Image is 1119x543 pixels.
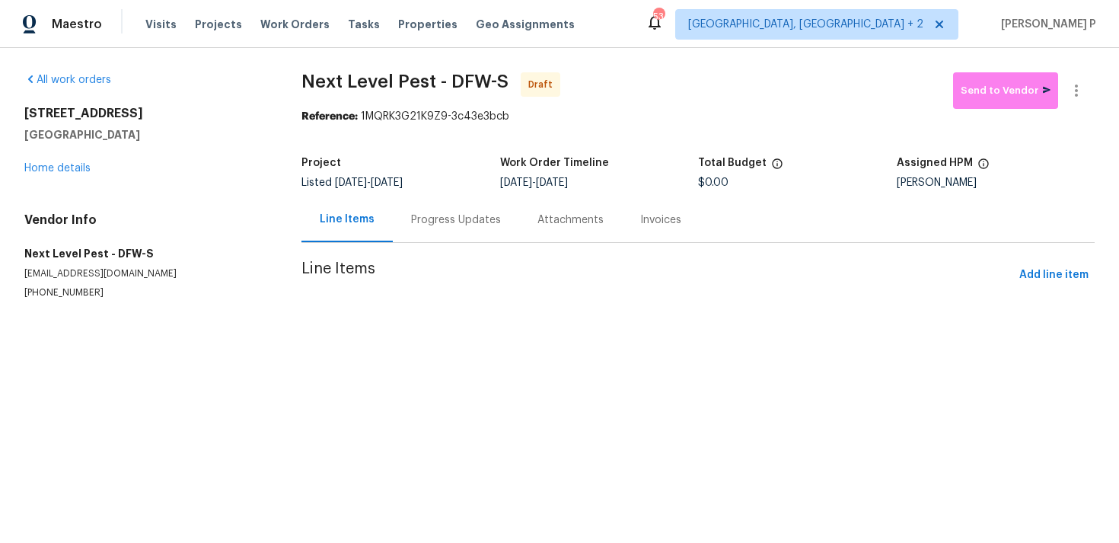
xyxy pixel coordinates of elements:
div: Attachments [537,212,604,228]
span: [DATE] [500,177,532,188]
h5: Total Budget [698,158,767,168]
span: Visits [145,17,177,32]
button: Send to Vendor [953,72,1058,109]
b: Reference: [301,111,358,122]
span: Draft [528,77,559,92]
span: [PERSON_NAME] P [995,17,1096,32]
h5: Assigned HPM [897,158,973,168]
a: Home details [24,163,91,174]
span: [GEOGRAPHIC_DATA], [GEOGRAPHIC_DATA] + 2 [688,17,923,32]
h5: [GEOGRAPHIC_DATA] [24,127,265,142]
h4: Vendor Info [24,212,265,228]
a: All work orders [24,75,111,85]
span: - [500,177,568,188]
button: Add line item [1013,261,1095,289]
div: 53 [653,9,664,24]
span: Geo Assignments [476,17,575,32]
div: Progress Updates [411,212,501,228]
span: Maestro [52,17,102,32]
span: The hpm assigned to this work order. [977,158,990,177]
span: Projects [195,17,242,32]
h5: Work Order Timeline [500,158,609,168]
p: [PHONE_NUMBER] [24,286,265,299]
span: Properties [398,17,457,32]
span: [DATE] [536,177,568,188]
span: Tasks [348,19,380,30]
span: $0.00 [698,177,728,188]
div: Invoices [640,212,681,228]
span: [DATE] [335,177,367,188]
div: Line Items [320,212,375,227]
h2: [STREET_ADDRESS] [24,106,265,121]
span: [DATE] [371,177,403,188]
span: Listed [301,177,403,188]
div: [PERSON_NAME] [897,177,1095,188]
span: The total cost of line items that have been proposed by Opendoor. This sum includes line items th... [771,158,783,177]
span: Add line item [1019,266,1089,285]
span: Send to Vendor [961,82,1050,100]
p: [EMAIL_ADDRESS][DOMAIN_NAME] [24,267,265,280]
div: 1MQRK3G21K9Z9-3c43e3bcb [301,109,1095,124]
h5: Next Level Pest - DFW-S [24,246,265,261]
span: - [335,177,403,188]
h5: Project [301,158,341,168]
span: Line Items [301,261,1013,289]
span: Work Orders [260,17,330,32]
span: Next Level Pest - DFW-S [301,72,508,91]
